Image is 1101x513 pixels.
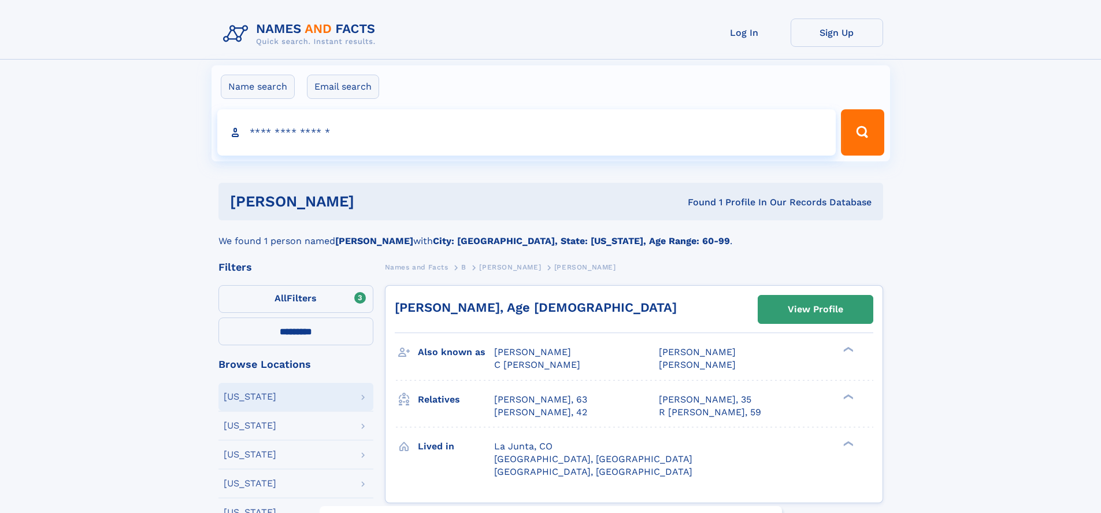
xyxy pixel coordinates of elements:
div: ❯ [840,440,854,447]
span: [PERSON_NAME] [659,359,736,370]
h3: Also known as [418,342,494,362]
a: View Profile [758,296,873,323]
div: [US_STATE] [224,421,276,430]
a: [PERSON_NAME], 35 [659,393,751,406]
div: Browse Locations [218,359,373,370]
div: ❯ [840,393,854,400]
label: Email search [307,75,379,99]
h3: Lived in [418,437,494,456]
span: [PERSON_NAME] [554,263,616,271]
div: ❯ [840,346,854,353]
span: [PERSON_NAME] [659,346,736,357]
span: [PERSON_NAME] [494,346,571,357]
span: All [275,293,287,304]
a: [PERSON_NAME], 63 [494,393,587,406]
img: Logo Names and Facts [218,19,385,50]
a: Log In [698,19,791,47]
a: Sign Up [791,19,883,47]
h1: [PERSON_NAME] [230,194,521,209]
a: Names and Facts [385,260,448,274]
b: City: [GEOGRAPHIC_DATA], State: [US_STATE], Age Range: 60-99 [433,235,730,246]
a: [PERSON_NAME], Age [DEMOGRAPHIC_DATA] [395,300,677,315]
span: [GEOGRAPHIC_DATA], [GEOGRAPHIC_DATA] [494,466,692,477]
div: [US_STATE] [224,479,276,488]
span: [GEOGRAPHIC_DATA], [GEOGRAPHIC_DATA] [494,453,692,464]
label: Name search [221,75,295,99]
a: [PERSON_NAME], 42 [494,406,587,419]
a: R [PERSON_NAME], 59 [659,406,761,419]
div: Found 1 Profile In Our Records Database [521,196,872,209]
a: B [461,260,466,274]
div: [US_STATE] [224,450,276,459]
span: C [PERSON_NAME] [494,359,580,370]
div: [US_STATE] [224,392,276,401]
label: Filters [218,285,373,313]
button: Search Button [841,109,884,156]
h3: Relatives [418,390,494,409]
input: search input [217,109,836,156]
span: B [461,263,466,271]
div: We found 1 person named with . [218,220,883,248]
b: [PERSON_NAME] [335,235,413,246]
span: La Junta, CO [494,441,553,452]
span: [PERSON_NAME] [479,263,541,271]
div: View Profile [788,296,843,323]
a: [PERSON_NAME] [479,260,541,274]
div: Filters [218,262,373,272]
